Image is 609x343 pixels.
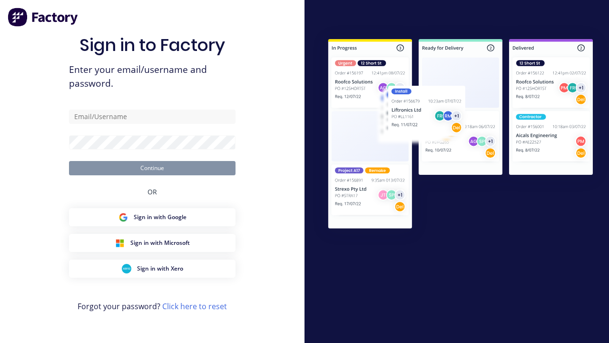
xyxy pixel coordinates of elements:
img: Google Sign in [118,212,128,222]
button: Continue [69,161,236,175]
a: Click here to reset [162,301,227,312]
span: Enter your email/username and password. [69,63,236,91]
span: Forgot your password? [78,301,227,312]
img: Factory [8,8,79,27]
button: Xero Sign inSign in with Xero [69,260,236,278]
img: Xero Sign in [122,264,131,273]
span: Sign in with Microsoft [130,239,190,247]
img: Sign in [312,24,609,246]
button: Microsoft Sign inSign in with Microsoft [69,234,236,252]
span: Sign in with Google [134,213,187,222]
span: Sign in with Xero [137,264,183,273]
button: Google Sign inSign in with Google [69,208,236,226]
div: OR [147,175,157,208]
h1: Sign in to Factory [79,35,225,55]
img: Microsoft Sign in [115,238,125,248]
input: Email/Username [69,110,236,124]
